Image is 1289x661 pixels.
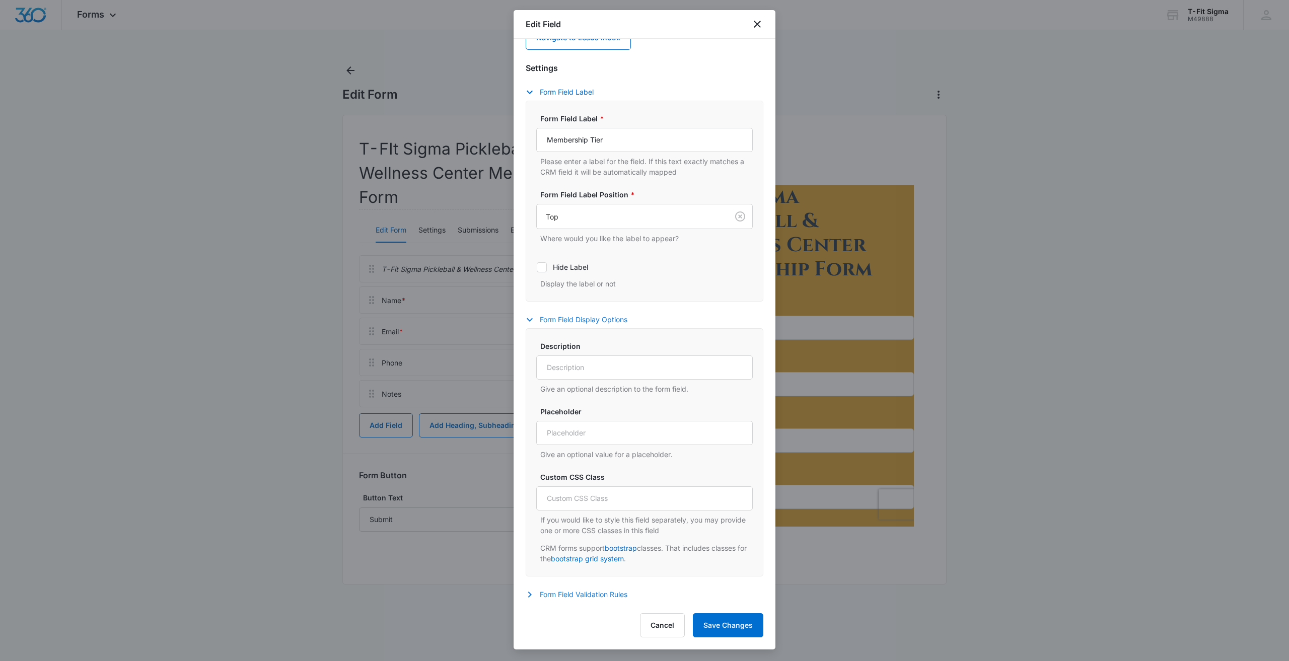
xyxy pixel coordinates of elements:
input: Custom CSS Class [536,486,753,510]
p: Where would you like the label to appear? [540,233,753,244]
p: Display the label or not [540,278,753,289]
label: Form Field Label Position [540,189,757,200]
label: Description [540,341,757,351]
button: close [751,18,763,30]
input: Description [536,355,753,380]
p: Please enter a label for the field. If this text exactly matches a CRM field it will be automatic... [540,156,753,177]
h3: Settings [526,62,763,74]
label: Hide Label [536,262,753,272]
span: Submit [7,338,35,349]
button: Form Field Display Options [526,314,637,326]
h1: Edit Field [526,18,561,30]
button: Form Field Validation Rules [526,589,637,601]
p: Give an optional value for a placeholder. [540,449,753,460]
iframe: reCAPTCHA [199,305,328,335]
input: Form Field Label [536,128,753,152]
p: CRM forms support classes. That includes classes for the . [540,543,753,564]
a: bootstrap grid system [551,554,624,563]
p: If you would like to style this field separately, you may provide one or more CSS classes in this... [540,515,753,536]
label: Custom CSS Class [540,472,757,482]
button: Clear [732,208,748,225]
p: Give an optional description to the form field. [540,384,753,394]
label: Placeholder [540,406,757,417]
button: Form Field Label [526,86,604,98]
button: Cancel [640,613,685,637]
label: Form Field Label [540,113,757,124]
a: bootstrap [605,544,637,552]
button: Save Changes [693,613,763,637]
input: Placeholder [536,421,753,445]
